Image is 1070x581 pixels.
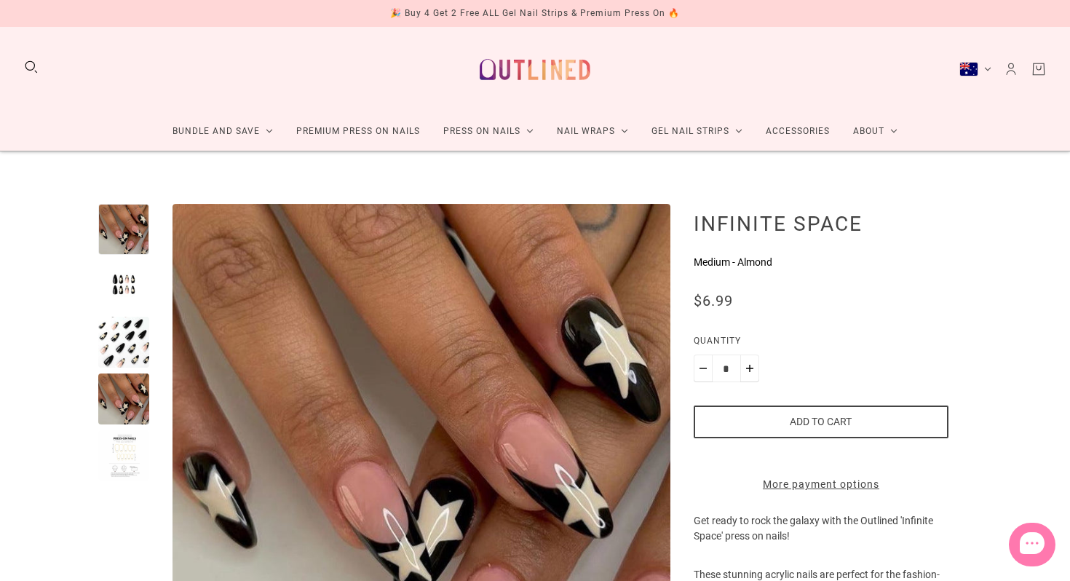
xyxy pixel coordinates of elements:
[694,477,948,492] a: More payment options
[285,112,432,151] a: Premium Press On Nails
[694,333,948,355] label: Quantity
[694,211,948,236] h1: Infinite Space
[545,112,640,151] a: Nail Wraps
[161,112,285,151] a: Bundle and Save
[959,62,991,76] button: Australia
[694,513,948,567] p: Get ready to rock the galaxy with the Outlined 'Infinite Space' press on nails!
[1003,61,1019,77] a: Account
[694,406,948,438] button: Add to cart
[694,255,948,270] p: Medium - Almond
[1031,61,1047,77] a: Cart
[694,292,733,309] span: $6.99
[740,355,759,382] button: Plus
[640,112,754,151] a: Gel Nail Strips
[390,6,680,21] div: 🎉 Buy 4 Get 2 Free ALL Gel Nail Strips & Premium Press On 🔥
[841,112,909,151] a: About
[754,112,841,151] a: Accessories
[432,112,545,151] a: Press On Nails
[694,355,713,382] button: Minus
[471,39,599,100] a: Outlined
[23,59,39,75] button: Search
